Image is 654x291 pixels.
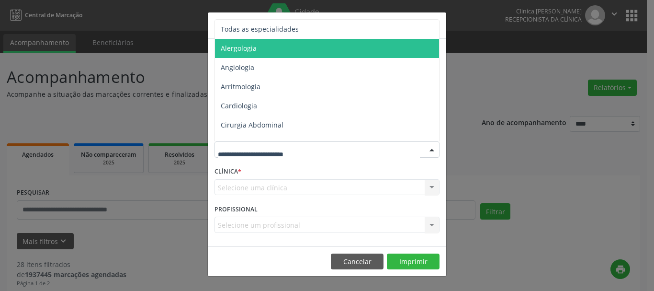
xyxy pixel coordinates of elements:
[221,44,257,53] span: Alergologia
[221,120,283,129] span: Cirurgia Abdominal
[214,202,258,217] label: PROFISSIONAL
[427,12,446,36] button: Close
[221,63,254,72] span: Angiologia
[387,254,440,270] button: Imprimir
[214,19,324,32] h5: Relatório de agendamentos
[221,101,257,110] span: Cardiologia
[221,140,280,149] span: Cirurgia Bariatrica
[214,164,241,179] label: CLÍNICA
[221,24,299,34] span: Todas as especialidades
[221,82,260,91] span: Arritmologia
[331,254,383,270] button: Cancelar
